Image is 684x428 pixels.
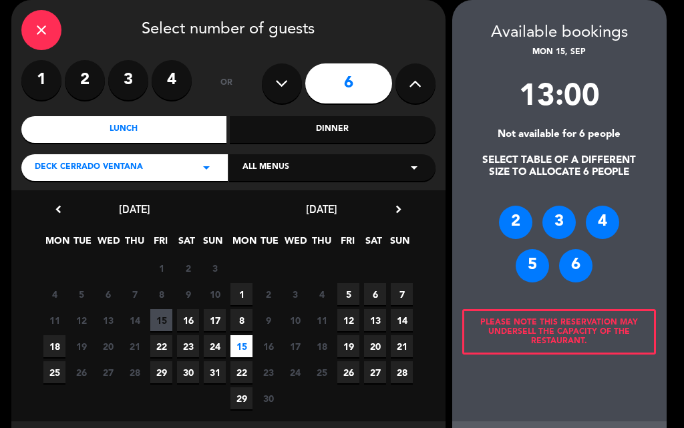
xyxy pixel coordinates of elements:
span: 13 [97,309,119,331]
span: 28 [391,361,413,383]
span: 4 [311,283,333,305]
span: 3 [204,257,226,279]
label: 4 [152,60,192,100]
span: 2 [177,257,199,279]
span: 17 [284,335,306,357]
span: 6 [97,283,119,305]
span: 9 [177,283,199,305]
span: 27 [364,361,386,383]
div: 13:00 [452,73,667,129]
span: 23 [257,361,279,383]
span: 4 [43,283,65,305]
div: 6 [559,249,592,282]
span: 30 [177,361,199,383]
i: arrow_drop_down [406,160,422,176]
span: 14 [391,309,413,331]
span: 1 [230,283,252,305]
span: WED [98,233,120,255]
div: Please note this reservation may undersell the capacity of the restaurant. [462,309,656,355]
span: 29 [230,387,252,409]
span: 7 [391,283,413,305]
span: 8 [230,309,252,331]
span: 15 [150,309,172,331]
div: or [205,60,248,107]
span: 1 [150,257,172,279]
span: 15 [230,335,252,357]
span: 21 [124,335,146,357]
span: 18 [43,335,65,357]
div: Select number of guests [21,10,436,50]
span: 28 [124,361,146,383]
span: 12 [337,309,359,331]
span: 10 [204,283,226,305]
span: 31 [204,361,226,383]
i: arrow_drop_down [198,160,214,176]
label: 2 [65,60,105,100]
span: SUN [389,233,411,255]
div: Available bookings [452,20,667,46]
span: 30 [257,387,279,409]
span: WED [285,233,307,255]
i: chevron_right [391,202,405,216]
label: 1 [21,60,61,100]
span: All menus [242,161,289,174]
span: MON [45,233,67,255]
span: FRI [337,233,359,255]
span: 5 [70,283,92,305]
span: [DATE] [119,202,150,216]
div: Dinner [230,116,436,143]
span: MON [232,233,254,255]
span: 16 [177,309,199,331]
span: TUE [71,233,94,255]
span: 22 [230,361,252,383]
span: 20 [97,335,119,357]
span: SAT [363,233,385,255]
span: 19 [337,335,359,357]
span: 19 [70,335,92,357]
span: FRI [150,233,172,255]
span: 7 [124,283,146,305]
span: 8 [150,283,172,305]
span: 20 [364,335,386,357]
span: 11 [43,309,65,331]
span: 24 [204,335,226,357]
span: 18 [311,335,333,357]
span: Deck Cerrado ventana [35,161,143,174]
div: SELECT TABLE OF A DIFFERENT SIZE TO ALLOCATE 6 PEOPLE [452,155,667,179]
div: Not available for 6 people [452,129,667,141]
span: 16 [257,335,279,357]
span: THU [311,233,333,255]
span: 26 [70,361,92,383]
div: 3 [542,206,576,239]
span: 2 [257,283,279,305]
i: close [33,22,49,38]
span: 5 [337,283,359,305]
span: 21 [391,335,413,357]
span: 22 [150,335,172,357]
span: 13 [364,309,386,331]
span: 11 [311,309,333,331]
span: 25 [311,361,333,383]
span: 23 [177,335,199,357]
span: 12 [70,309,92,331]
span: 3 [284,283,306,305]
div: Lunch [21,116,227,143]
div: 4 [586,206,619,239]
i: chevron_left [51,202,65,216]
label: 3 [108,60,148,100]
span: 10 [284,309,306,331]
span: 24 [284,361,306,383]
span: 6 [364,283,386,305]
span: TUE [259,233,281,255]
span: 29 [150,361,172,383]
span: 17 [204,309,226,331]
span: SAT [176,233,198,255]
span: THU [124,233,146,255]
div: Mon 15, Sep [452,46,667,59]
span: 14 [124,309,146,331]
span: 26 [337,361,359,383]
span: [DATE] [306,202,337,216]
span: 9 [257,309,279,331]
span: SUN [202,233,224,255]
span: 27 [97,361,119,383]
